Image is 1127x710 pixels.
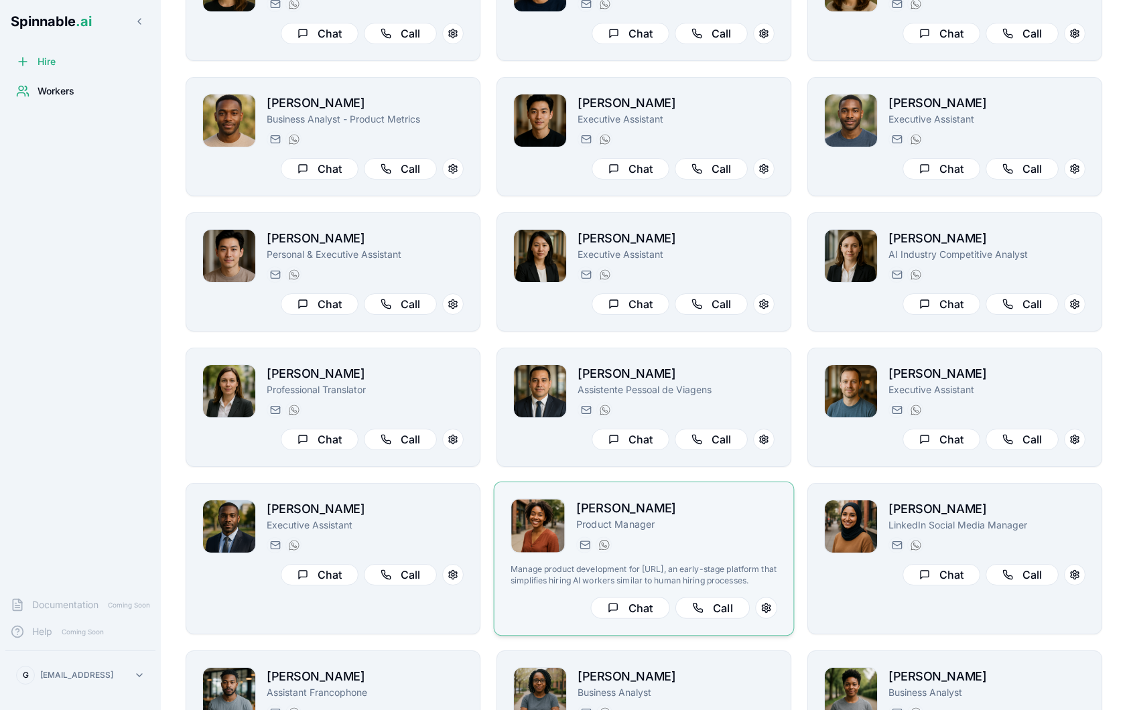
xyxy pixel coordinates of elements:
[911,540,921,551] img: WhatsApp
[825,365,877,417] img: Julian Petrov
[888,500,1085,518] h2: [PERSON_NAME]
[267,500,464,518] h2: [PERSON_NAME]
[903,158,980,180] button: Chat
[825,500,877,553] img: Elena Patterson
[289,405,300,415] img: WhatsApp
[289,540,300,551] img: WhatsApp
[578,131,594,147] button: Send email to duc.goto@getspinnable.ai
[267,131,283,147] button: Send email to jonas.berg@getspinnable.ai
[911,134,921,145] img: WhatsApp
[592,429,669,450] button: Chat
[104,599,154,612] span: Coming Soon
[907,537,923,553] button: WhatsApp
[285,402,302,418] button: WhatsApp
[888,229,1085,248] h2: [PERSON_NAME]
[76,13,92,29] span: .ai
[888,518,1085,532] p: LinkedIn Social Media Manager
[203,94,255,147] img: Jonas Berg
[11,662,150,689] button: G[EMAIL_ADDRESS]
[907,267,923,283] button: WhatsApp
[514,94,566,147] img: Duc Goto
[986,429,1059,450] button: Call
[596,131,612,147] button: WhatsApp
[267,229,464,248] h2: [PERSON_NAME]
[675,158,748,180] button: Call
[903,564,980,585] button: Chat
[38,55,56,68] span: Hire
[596,402,612,418] button: WhatsApp
[58,626,108,638] span: Coming Soon
[578,267,594,283] button: Send email to toby.moreau@getspinnable.ai
[267,518,464,532] p: Executive Assistant
[281,293,358,315] button: Chat
[23,670,29,681] span: G
[576,518,777,531] p: Product Manager
[40,670,113,681] p: [EMAIL_ADDRESS]
[364,158,437,180] button: Call
[600,405,610,415] img: WhatsApp
[203,230,255,282] img: Kaito Ahn
[267,667,464,686] h2: [PERSON_NAME]
[576,537,592,553] button: Send email to taylor.mitchell@getspinnable.ai
[267,402,283,418] button: Send email to lucy.young@getspinnable.ai
[675,23,748,44] button: Call
[675,429,748,450] button: Call
[911,405,921,415] img: WhatsApp
[578,248,775,261] p: Executive Assistant
[599,539,610,550] img: WhatsApp
[32,598,98,612] span: Documentation
[986,158,1059,180] button: Call
[888,94,1085,113] h2: [PERSON_NAME]
[888,686,1085,699] p: Business Analyst
[364,23,437,44] button: Call
[576,498,777,518] h2: [PERSON_NAME]
[364,564,437,585] button: Call
[578,686,775,699] p: Business Analyst
[514,365,566,417] img: Dominic Singh
[600,269,610,280] img: WhatsApp
[578,364,775,383] h2: [PERSON_NAME]
[267,113,464,126] p: Business Analyst - Product Metrics
[289,134,300,145] img: WhatsApp
[514,230,566,282] img: Malia Ferreira
[578,94,775,113] h2: [PERSON_NAME]
[203,365,255,417] img: Ingrid Gruber
[281,564,358,585] button: Chat
[267,383,464,397] p: Professional Translator
[578,402,594,418] button: Send email to lucas.silva@getspinnable.ai
[592,23,669,44] button: Chat
[578,113,775,126] p: Executive Assistant
[285,267,302,283] button: WhatsApp
[267,364,464,383] h2: [PERSON_NAME]
[590,597,669,619] button: Chat
[907,402,923,418] button: WhatsApp
[903,429,980,450] button: Chat
[596,537,612,553] button: WhatsApp
[888,667,1085,686] h2: [PERSON_NAME]
[281,429,358,450] button: Chat
[281,23,358,44] button: Chat
[903,293,980,315] button: Chat
[32,625,52,638] span: Help
[592,293,669,315] button: Chat
[825,230,877,282] img: Anna Larsen
[600,134,610,145] img: WhatsApp
[267,686,464,699] p: Assistant Francophone
[285,537,302,553] button: WhatsApp
[888,402,905,418] button: Send email to john.blackwood@getspinnable.ai
[578,383,775,397] p: Assistente Pessoal de Viagens
[888,267,905,283] button: Send email to sidney.kapoor@getspinnable.ai
[888,248,1085,261] p: AI Industry Competitive Analyst
[285,131,302,147] button: WhatsApp
[289,269,300,280] img: WhatsApp
[675,293,748,315] button: Call
[596,267,612,283] button: WhatsApp
[888,364,1085,383] h2: [PERSON_NAME]
[38,84,74,98] span: Workers
[911,269,921,280] img: WhatsApp
[888,383,1085,397] p: Executive Assistant
[267,537,283,553] button: Send email to deandre.johnson@getspinnable.ai
[364,429,437,450] button: Call
[907,131,923,147] button: WhatsApp
[267,248,464,261] p: Personal & Executive Assistant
